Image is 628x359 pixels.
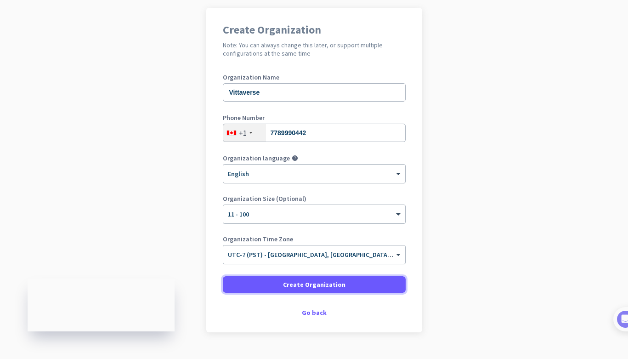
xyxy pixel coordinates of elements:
iframe: Insightful Status [28,279,175,331]
h1: Create Organization [223,24,406,35]
label: Organization Size (Optional) [223,195,406,202]
span: Create Organization [283,280,345,289]
label: Organization Time Zone [223,236,406,242]
button: Create Organization [223,276,406,293]
input: What is the name of your organization? [223,83,406,102]
label: Organization language [223,155,290,161]
label: Phone Number [223,114,406,121]
h2: Note: You can always change this later, or support multiple configurations at the same time [223,41,406,57]
input: 506-234-5678 [223,124,406,142]
label: Organization Name [223,74,406,80]
i: help [292,155,298,161]
div: +1 [239,128,247,137]
div: Go back [223,309,406,316]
